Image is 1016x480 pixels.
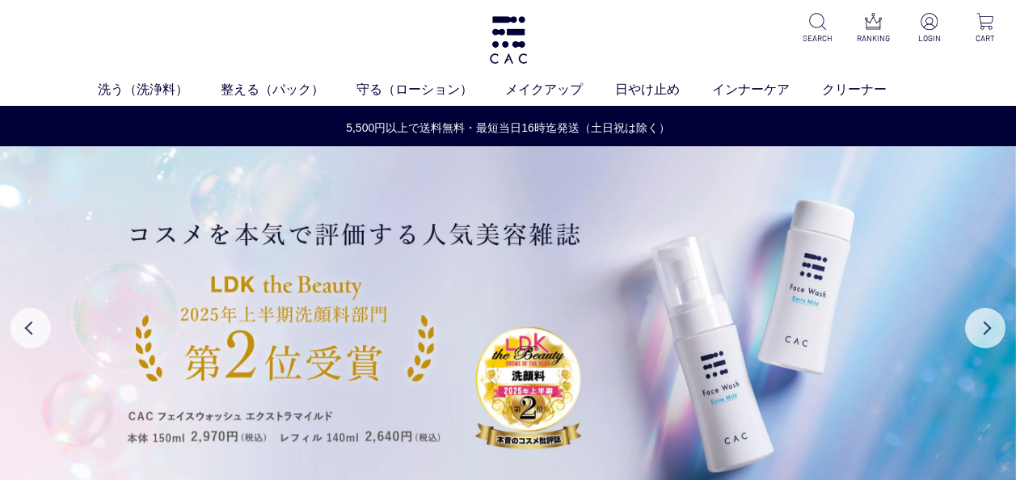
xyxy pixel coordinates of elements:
[356,80,505,99] a: 守る（ローション）
[912,13,947,44] a: LOGIN
[822,80,919,99] a: クリーナー
[856,32,892,44] p: RANKING
[965,308,1005,348] button: Next
[505,80,615,99] a: メイクアップ
[11,308,51,348] button: Previous
[615,80,712,99] a: 日やけ止め
[912,32,947,44] p: LOGIN
[968,13,1003,44] a: CART
[800,13,836,44] a: SEARCH
[968,32,1003,44] p: CART
[221,80,356,99] a: 整える（パック）
[98,80,221,99] a: 洗う（洗浄料）
[856,13,892,44] a: RANKING
[800,32,836,44] p: SEARCH
[487,16,529,64] img: logo
[712,80,822,99] a: インナーケア
[1,120,1015,137] a: 5,500円以上で送料無料・最短当日16時迄発送（土日祝は除く）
